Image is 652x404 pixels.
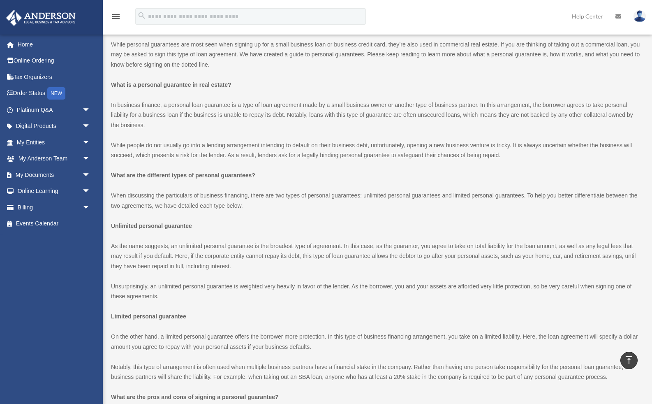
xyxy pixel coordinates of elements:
[111,12,121,21] i: menu
[634,10,646,22] img: User Pic
[82,118,99,135] span: arrow_drop_down
[137,11,146,20] i: search
[111,81,231,88] b: What is a personal guarantee in real estate?
[111,364,633,381] span: Notably, this type of arrangement is often used when multiple business partners have a financial ...
[111,223,192,229] b: Unlimited personal guarantee
[4,10,78,26] img: Anderson Advisors Platinum Portal
[6,151,103,167] a: My Anderson Teamarrow_drop_down
[47,87,65,100] div: NEW
[111,313,186,320] b: Limited personal guarantee
[111,142,632,159] span: While people do not usually go into a lending arrangement intending to default on their business ...
[6,69,103,85] a: Tax Organizers
[6,199,103,216] a: Billingarrow_drop_down
[6,85,103,102] a: Order StatusNEW
[111,192,638,209] span: When discussing the particulars of business financing, there are two types of personal guarantees...
[6,118,103,135] a: Digital Productsarrow_drop_down
[6,216,103,232] a: Events Calendar
[624,355,634,365] i: vertical_align_top
[111,333,638,350] span: On the other hand, a limited personal guarantee offers the borrower more protection. In this type...
[6,53,103,69] a: Online Ordering
[6,134,103,151] a: My Entitiesarrow_drop_down
[111,172,255,179] b: What are the different types of personal guarantees?
[82,151,99,167] span: arrow_drop_down
[111,394,279,400] b: What are the pros and cons of signing a personal guarantee?
[6,36,103,53] a: Home
[82,199,99,216] span: arrow_drop_down
[6,167,103,183] a: My Documentsarrow_drop_down
[111,243,636,269] span: As the name suggests, an unlimited personal guarantee is the broadest type of agreement. In this ...
[82,134,99,151] span: arrow_drop_down
[82,167,99,183] span: arrow_drop_down
[111,283,631,300] span: Unsurprisingly, an unlimited personal guarantee is weighted very heavily in favor of the lender. ...
[111,14,121,21] a: menu
[6,183,103,200] a: Online Learningarrow_drop_down
[111,102,633,128] span: In business finance, a personal loan guarantee is a type of loan agreement made by a small busine...
[82,183,99,200] span: arrow_drop_down
[6,102,103,118] a: Platinum Q&Aarrow_drop_down
[82,102,99,118] span: arrow_drop_down
[111,41,640,68] span: While personal guarantees are most seen when signing up for a small business loan or business cre...
[620,352,638,369] a: vertical_align_top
